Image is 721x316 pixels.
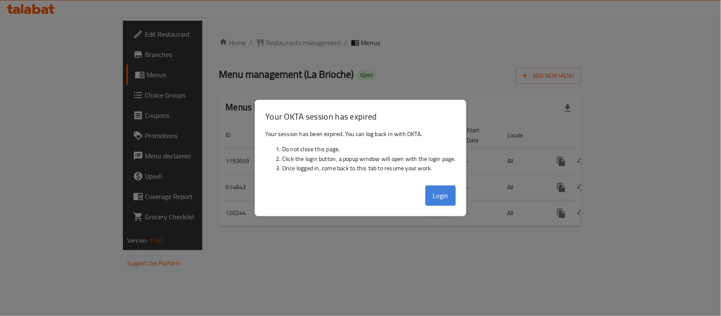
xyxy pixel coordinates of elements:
li: Click the login button, a popup window will open with the login page. [282,154,456,163]
button: Login [425,185,456,206]
div: Your session has been expired. You can log back in with OKTA. [255,126,466,183]
h3: Your OKTA session has expired [265,110,456,123]
li: Do not close this page. [282,144,456,154]
li: Once logged in, come back to this tab to resume your work. [282,163,456,173]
